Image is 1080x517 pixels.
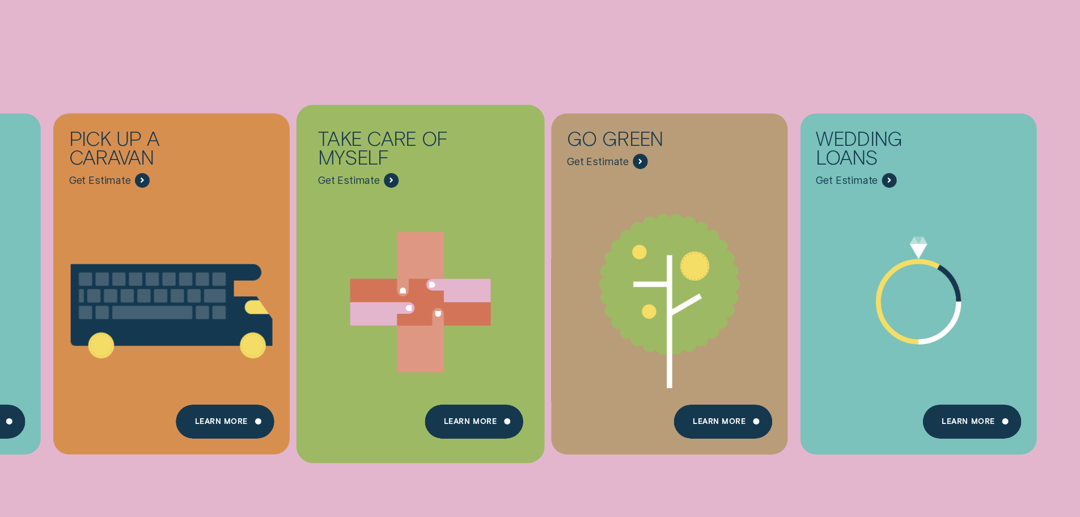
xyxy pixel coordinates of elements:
a: Learn more [674,405,772,439]
div: Take care of myself [318,129,469,173]
a: Pick up a caravan - Learn more [53,113,290,444]
a: Go green - Learn more [551,113,787,444]
div: Pick up a caravan [69,129,221,173]
a: Take care of myself - Learn more [302,113,539,444]
span: Get Estimate [69,174,131,187]
a: Learn more [923,405,1021,439]
a: Wedding Loans - Learn more [801,113,1037,444]
div: Wedding Loans [816,129,967,173]
a: Learn More [176,405,274,439]
span: Get Estimate [567,155,629,168]
div: Go green [567,129,718,154]
span: Get Estimate [816,174,878,187]
span: Get Estimate [318,174,380,187]
a: Learn more [425,405,523,439]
